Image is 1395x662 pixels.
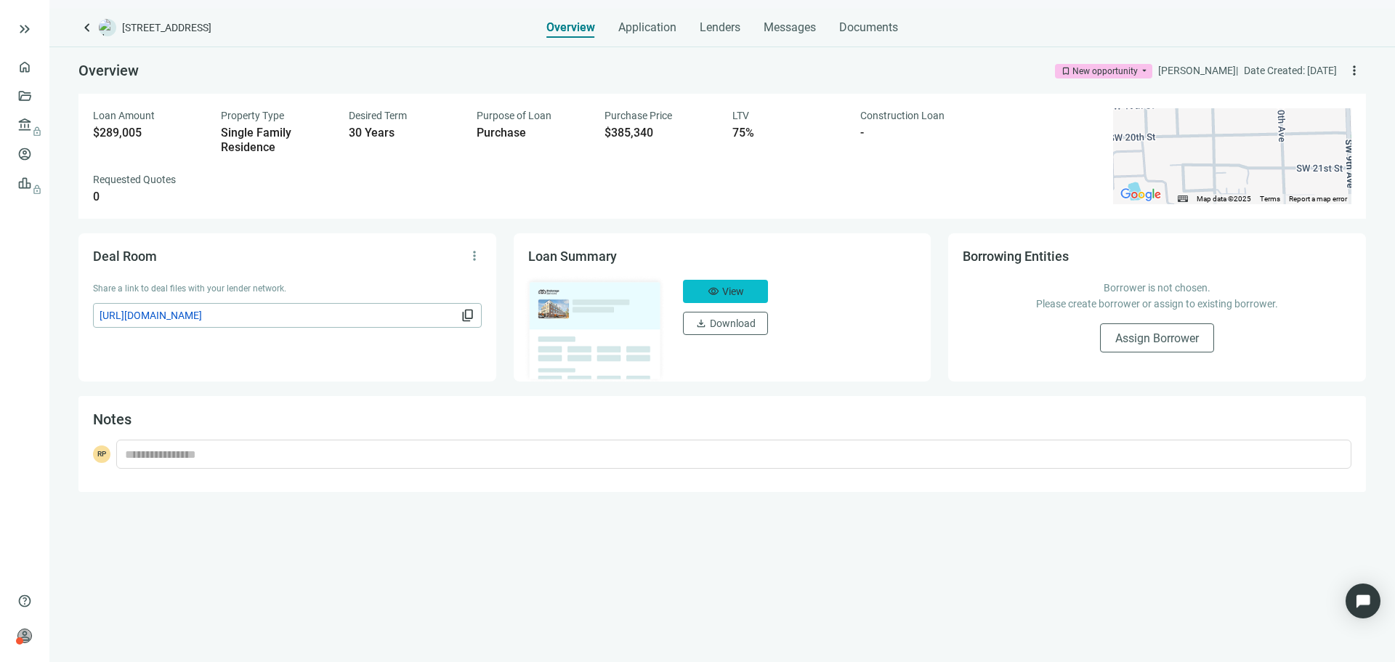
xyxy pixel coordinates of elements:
span: more_vert [1347,63,1362,78]
button: Assign Borrower [1100,323,1214,352]
p: Borrower is not chosen. [977,280,1337,296]
div: [PERSON_NAME] | [1158,62,1238,78]
span: Assign Borrower [1115,331,1199,345]
div: $385,340 [604,126,715,140]
img: deal-logo [99,19,116,36]
span: more_vert [467,249,482,263]
div: $289,005 [93,126,203,140]
span: Application [618,20,676,35]
div: 0 [93,190,203,204]
img: Google [1117,185,1165,204]
span: Lenders [700,20,740,35]
span: Loan Amount [93,110,155,121]
button: Keyboard shortcuts [1178,194,1188,204]
span: Property Type [221,110,284,121]
button: visibilityView [683,280,768,303]
span: download [695,318,707,329]
span: Desired Term [349,110,407,121]
span: Deal Room [93,249,157,264]
span: Overview [78,62,139,79]
span: Notes [93,411,132,428]
span: Purpose of Loan [477,110,551,121]
div: New opportunity [1072,64,1138,78]
div: Date Created: [DATE] [1244,62,1337,78]
div: 30 Years [349,126,459,140]
span: Loan Summary [528,249,617,264]
span: [STREET_ADDRESS] [122,20,211,35]
span: Borrowing Entities [963,249,1069,264]
span: Documents [839,20,898,35]
span: View [722,286,744,297]
div: 75% [732,126,843,140]
button: more_vert [463,244,486,267]
img: dealOverviewImg [524,275,666,383]
span: Construction Loan [860,110,945,121]
span: Share a link to deal files with your lender network. [93,283,286,294]
span: LTV [732,110,749,121]
button: downloadDownload [683,312,768,335]
div: - [860,126,971,140]
span: [URL][DOMAIN_NAME] [100,307,458,323]
a: keyboard_arrow_left [78,19,96,36]
span: Purchase Price [604,110,672,121]
span: content_copy [461,308,475,323]
a: Report a map error [1289,195,1347,203]
button: more_vert [1343,59,1366,82]
div: Purchase [477,126,587,140]
span: Download [710,318,756,329]
span: person [17,629,32,643]
span: visibility [708,286,719,297]
div: Open Intercom Messenger [1346,584,1380,618]
p: Please create borrower or assign to existing borrower. [977,296,1337,312]
a: Terms (opens in new tab) [1260,195,1280,203]
span: Map data ©2025 [1197,195,1251,203]
span: help [17,594,32,608]
button: keyboard_double_arrow_right [16,20,33,38]
div: Single Family Residence [221,126,331,155]
span: Requested Quotes [93,174,176,185]
span: Overview [546,20,595,35]
span: RP [93,445,110,463]
span: bookmark [1061,66,1071,76]
a: Open this area in Google Maps (opens a new window) [1117,185,1165,204]
span: Messages [764,20,816,34]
